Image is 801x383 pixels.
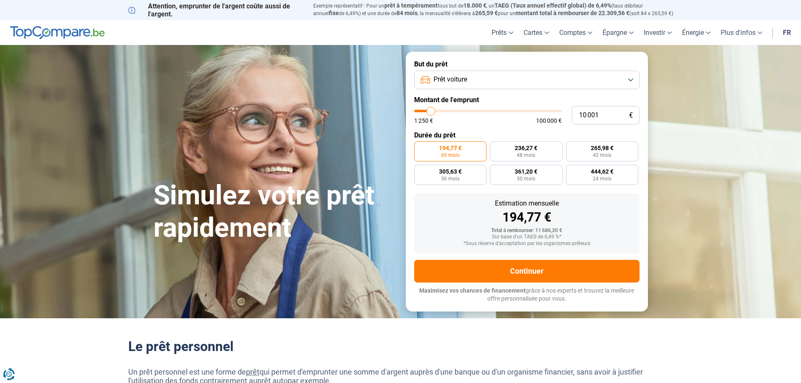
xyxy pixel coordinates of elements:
[716,20,767,45] a: Plus d'infos
[778,20,796,45] a: fr
[421,241,633,247] div: *Sous réserve d'acceptation par les organismes prêteurs
[414,60,640,68] label: But du prêt
[515,169,537,174] span: 361,20 €
[414,118,433,124] span: 1 250 €
[439,169,462,174] span: 305,63 €
[128,2,303,18] p: Attention, emprunter de l'argent coûte aussi de l'argent.
[397,10,418,16] span: 84 mois
[414,260,640,283] button: Continuer
[463,2,486,9] span: 18.000 €
[421,234,633,240] div: Sur base d'un TAEG de 6,49 %*
[591,145,613,151] span: 265,98 €
[441,176,460,181] span: 36 mois
[515,145,537,151] span: 236,27 €
[517,176,535,181] span: 30 mois
[414,131,640,139] label: Durée du prêt
[153,180,396,244] h1: Simulez votre prêt rapidement
[414,96,640,104] label: Montant de l'emprunt
[677,20,716,45] a: Énergie
[593,153,611,158] span: 42 mois
[629,112,633,119] span: €
[128,338,673,354] h2: Le prêt personnel
[554,20,597,45] a: Comptes
[517,153,535,158] span: 48 mois
[518,20,554,45] a: Cartes
[414,287,640,303] p: grâce à nos experts et trouvez la meilleure offre personnalisée pour vous.
[246,367,259,376] a: prêt
[10,26,105,40] img: TopCompare
[419,287,526,294] span: Maximisez vos chances de financement
[439,145,462,151] span: 194,77 €
[597,20,639,45] a: Épargne
[639,20,677,45] a: Investir
[536,118,562,124] span: 100 000 €
[421,211,633,224] div: 194,77 €
[434,75,467,84] span: Prêt voiture
[486,20,518,45] a: Prêts
[591,169,613,174] span: 444,62 €
[475,10,498,16] span: 265,59 €
[421,200,633,207] div: Estimation mensuelle
[313,2,673,17] p: Exemple représentatif : Pour un tous but de , un (taux débiteur annuel de 6,49%) et une durée de ...
[414,71,640,89] button: Prêt voiture
[441,153,460,158] span: 60 mois
[515,10,629,16] span: montant total à rembourser de 22.309,56 €
[593,176,611,181] span: 24 mois
[384,2,438,9] span: prêt à tempérament
[421,228,633,234] div: Total à rembourser: 11 686,20 €
[329,10,339,16] span: fixe
[494,2,611,9] span: TAEG (Taux annuel effectif global) de 6,49%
